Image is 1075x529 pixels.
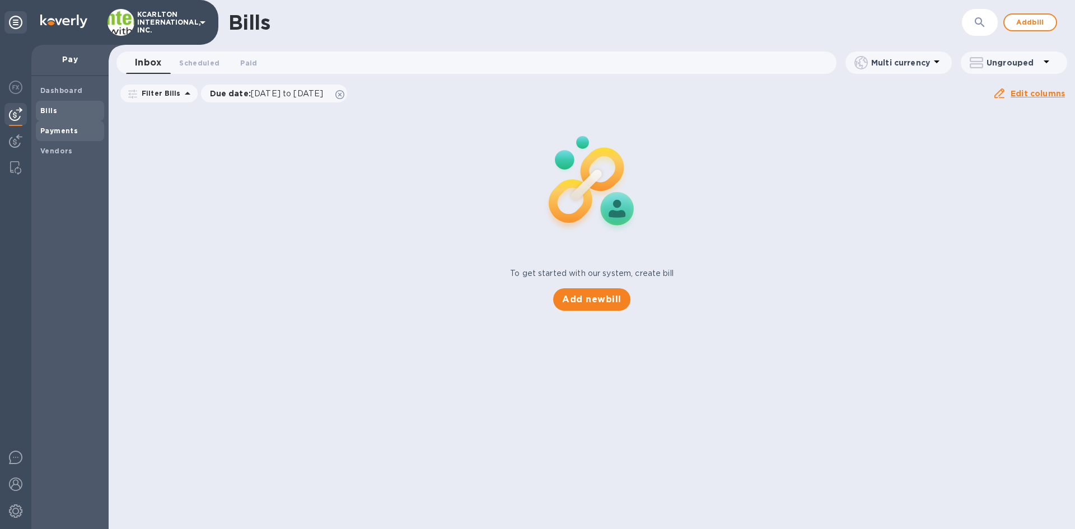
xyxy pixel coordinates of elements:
p: Pay [40,54,100,65]
span: Scheduled [179,57,219,69]
div: Due date:[DATE] to [DATE] [201,85,348,102]
p: KCARLTON INTERNATIONAL, INC. [137,11,193,34]
b: Vendors [40,147,73,155]
span: Add bill [1013,16,1047,29]
p: Filter Bills [137,88,181,98]
b: Payments [40,127,78,135]
p: Due date : [210,88,329,99]
b: Bills [40,106,57,115]
h1: Bills [228,11,270,34]
span: Add new bill [562,293,621,306]
span: Paid [240,57,257,69]
p: Multi currency [871,57,930,68]
p: Ungrouped [987,57,1040,68]
span: Inbox [135,55,161,71]
span: [DATE] to [DATE] [251,89,323,98]
img: Logo [40,15,87,28]
button: Add newbill [553,288,630,311]
p: To get started with our system, create bill [510,268,674,279]
button: Addbill [1003,13,1057,31]
u: Edit columns [1011,89,1065,98]
b: Dashboard [40,86,83,95]
img: Foreign exchange [9,81,22,94]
